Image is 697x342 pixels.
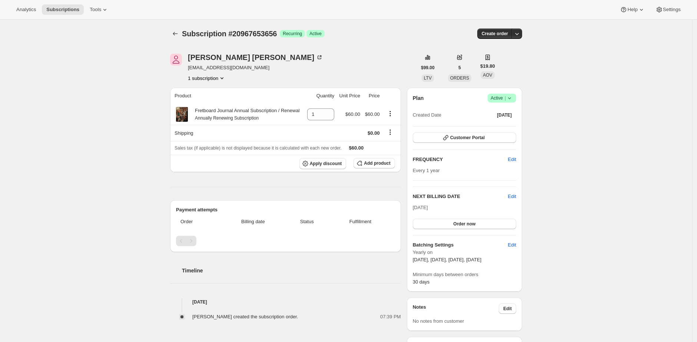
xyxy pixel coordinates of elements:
[354,158,395,168] button: Add product
[627,7,637,13] span: Help
[477,28,512,39] button: Create order
[16,7,36,13] span: Analytics
[413,156,508,163] h2: FREQUENCY
[170,28,180,39] button: Subscriptions
[170,54,182,66] span: Jon Erickson
[189,107,300,122] div: Fretboard Journal Annual Subscription / Renewal
[413,271,516,278] span: Minimum days between orders
[223,218,284,225] span: Billing date
[368,130,380,136] span: $0.00
[421,65,435,71] span: $99.00
[349,145,364,151] span: $60.00
[413,168,440,173] span: Every 1 year
[615,4,649,15] button: Help
[458,65,461,71] span: 5
[491,94,513,102] span: Active
[508,156,516,163] span: Edit
[176,206,395,214] h2: Payment attempts
[505,95,506,101] span: |
[413,249,516,256] span: Yearly on
[454,63,465,73] button: 5
[305,88,337,104] th: Quantity
[365,111,380,117] span: $60.00
[330,218,390,225] span: Fulfillment
[453,221,475,227] span: Order now
[90,7,101,13] span: Tools
[288,218,326,225] span: Status
[380,313,401,321] span: 07:39 PM
[188,74,226,82] button: Product actions
[182,30,277,38] span: Subscription #20967653656
[12,4,40,15] button: Analytics
[283,31,302,37] span: Recurring
[176,214,220,230] th: Order
[170,88,305,104] th: Product
[413,94,424,102] h2: Plan
[413,219,516,229] button: Order now
[492,110,516,120] button: [DATE]
[497,112,512,118] span: [DATE]
[413,111,441,119] span: Created Date
[176,236,395,246] nav: Pagination
[508,193,516,200] button: Edit
[175,145,342,151] span: Sales tax (if applicable) is not displayed because it is calculated with each new order.
[413,304,499,314] h3: Notes
[299,158,346,169] button: Apply discount
[182,267,401,274] h2: Timeline
[663,7,681,13] span: Settings
[310,161,342,167] span: Apply discount
[508,241,516,249] span: Edit
[651,4,685,15] button: Settings
[504,239,521,251] button: Edit
[46,7,79,13] span: Subscriptions
[336,88,362,104] th: Unit Price
[413,205,428,210] span: [DATE]
[482,31,508,37] span: Create order
[188,64,323,71] span: [EMAIL_ADDRESS][DOMAIN_NAME]
[170,298,401,306] h4: [DATE]
[480,63,495,70] span: $19.80
[413,193,508,200] h2: NEXT BILLING DATE
[503,306,512,312] span: Edit
[192,314,298,319] span: [PERSON_NAME] created the subscription order.
[413,241,508,249] h6: Batching Settings
[413,279,430,285] span: 30 days
[424,76,432,81] span: LTV
[309,31,322,37] span: Active
[483,73,492,78] span: AOV
[413,318,464,324] span: No notes from customer
[364,160,390,166] span: Add product
[416,63,439,73] button: $99.00
[413,133,516,143] button: Customer Portal
[170,125,305,141] th: Shipping
[85,4,113,15] button: Tools
[384,128,396,136] button: Shipping actions
[345,111,360,117] span: $60.00
[504,154,521,165] button: Edit
[499,304,516,314] button: Edit
[42,4,84,15] button: Subscriptions
[188,54,323,61] div: [PERSON_NAME] [PERSON_NAME]
[362,88,382,104] th: Price
[384,110,396,118] button: Product actions
[450,135,485,141] span: Customer Portal
[413,257,481,262] span: [DATE], [DATE], [DATE], [DATE]
[450,76,469,81] span: ORDERS
[195,115,259,121] small: Annually Renewing Subscription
